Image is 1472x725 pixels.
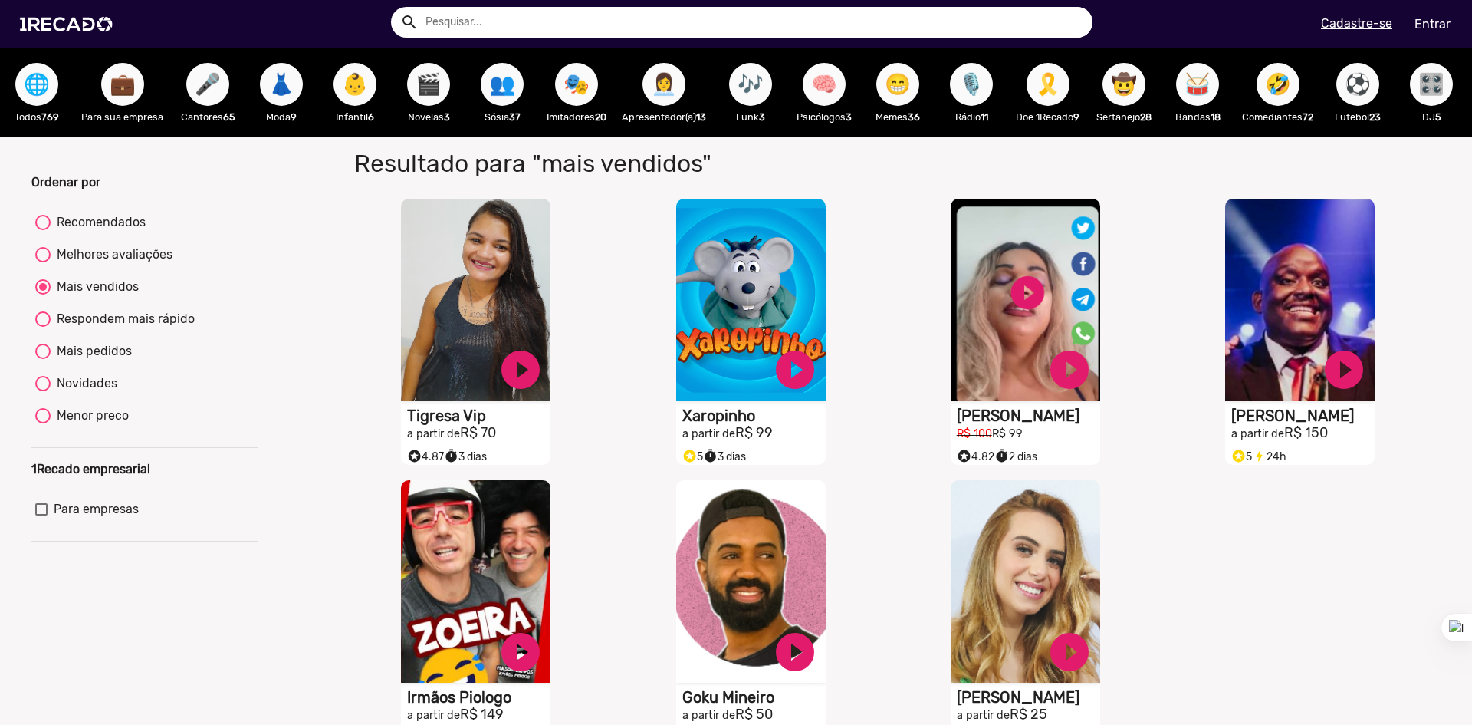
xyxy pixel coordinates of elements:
[1321,16,1392,31] u: Cadastre-se
[703,445,718,463] i: timer
[1336,63,1379,106] button: ⚽
[41,111,59,123] b: 769
[407,449,422,463] small: stars
[957,427,992,440] small: R$ 100
[676,480,826,683] video: S1RECADO vídeos dedicados para fãs e empresas
[51,407,129,425] div: Menor preco
[1016,110,1079,124] p: Doe 1Recado
[992,427,1023,440] small: R$ 99
[15,63,58,106] button: 🌐
[1231,407,1375,425] h1: [PERSON_NAME]
[223,111,235,123] b: 65
[81,110,163,124] p: Para sua empresa
[547,110,606,124] p: Imitadores
[682,707,826,723] h2: R$ 50
[407,445,422,463] i: Selo super talento
[957,688,1100,707] h1: [PERSON_NAME]
[811,63,837,106] span: 🧠
[333,63,376,106] button: 👶
[682,425,826,442] h2: R$ 99
[957,449,971,463] small: stars
[8,110,66,124] p: Todos
[846,111,852,123] b: 3
[696,111,706,123] b: 13
[1252,450,1286,463] span: 24h
[110,63,136,106] span: 💼
[676,199,826,401] video: S1RECADO vídeos dedicados para fãs e empresas
[1027,63,1069,106] button: 🎗️
[407,63,450,106] button: 🎬
[981,111,988,123] b: 11
[682,445,697,463] i: Selo super talento
[414,7,1092,38] input: Pesquisar...
[252,110,310,124] p: Moda
[407,427,460,440] small: a partir de
[1405,11,1460,38] a: Entrar
[703,450,746,463] span: 3 dias
[444,445,458,463] i: timer
[555,63,598,106] button: 🎭
[498,347,544,393] a: play_circle_filled
[957,445,971,463] i: Selo super talento
[595,111,606,123] b: 20
[682,427,735,440] small: a partir de
[444,111,450,123] b: 3
[1140,111,1152,123] b: 28
[186,63,229,106] button: 🎤
[444,449,458,463] small: timer
[1329,110,1387,124] p: Futebol
[682,449,697,463] small: stars
[876,63,919,106] button: 😁
[1418,63,1444,106] span: 🎛️
[1252,449,1267,463] small: bolt
[1345,63,1371,106] span: ⚽
[407,688,550,707] h1: Irmãos Piologo
[416,63,442,106] span: 🎬
[703,449,718,463] small: timer
[1111,63,1137,106] span: 🤠
[368,111,374,123] b: 6
[957,407,1100,425] h1: [PERSON_NAME]
[942,110,1001,124] p: Rádio
[407,707,550,723] h2: R$ 149
[343,149,1067,178] h1: Resultado para "mais vendidos"
[759,111,765,123] b: 3
[563,63,590,106] span: 🎭
[951,199,1100,401] video: S1RECADO vídeos dedicados para fãs e empresas
[957,450,994,463] span: 4.82
[401,199,550,401] video: S1RECADO vídeos dedicados para fãs e empresas
[101,63,144,106] button: 💼
[908,111,920,123] b: 36
[1231,449,1246,463] small: stars
[291,111,297,123] b: 9
[51,342,132,361] div: Mais pedidos
[1435,111,1441,123] b: 5
[994,449,1009,463] small: timer
[1095,110,1153,124] p: Sertanejo
[1211,111,1221,123] b: 18
[682,450,703,463] span: 5
[1265,63,1291,106] span: 🤣
[1046,629,1092,675] a: play_circle_filled
[682,709,735,722] small: a partir de
[407,407,550,425] h1: Tigresa Vip
[51,310,195,328] div: Respondem mais rápido
[195,63,221,106] span: 🎤
[1410,63,1453,106] button: 🎛️
[31,462,150,476] b: 1Recado empresarial
[957,707,1100,723] h2: R$ 25
[268,63,294,106] span: 👗
[51,374,117,393] div: Novidades
[622,110,706,124] p: Apresentador(a)
[1168,110,1227,124] p: Bandas
[407,425,550,442] h2: R$ 70
[642,63,685,106] button: 👩‍💼
[54,500,139,519] span: Para empresas
[1046,347,1092,393] a: play_circle_filled
[481,63,524,106] button: 👥
[1369,111,1381,123] b: 23
[1231,427,1284,440] small: a partir de
[795,110,853,124] p: Psicólogos
[473,110,531,124] p: Sósia
[1321,347,1367,393] a: play_circle_filled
